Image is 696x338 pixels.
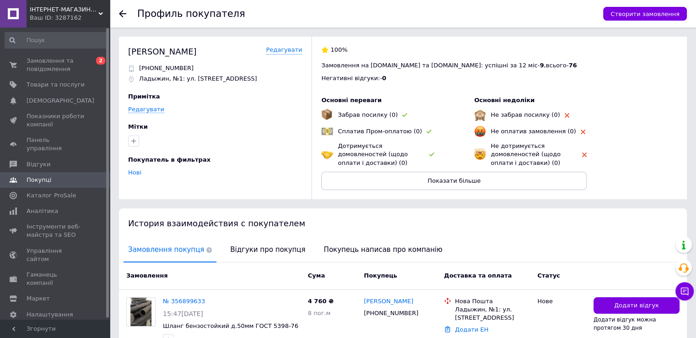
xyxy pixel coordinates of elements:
[137,8,245,19] h1: Профиль покупателя
[455,297,530,305] div: Нова Пошта
[338,142,408,166] span: Дотримується домовленостей (щодо оплати і доставки) (0)
[362,307,420,319] div: [PHONE_NUMBER]
[124,238,216,262] span: Замовлення покупця
[593,316,656,331] span: Додати відгук можна протягом 30 дня
[226,238,310,262] span: Відгуки про покупця
[163,322,298,329] a: Шланг бензостойкий д.50мм ГОСТ 5398-76
[537,297,586,305] div: Нове
[27,136,85,153] span: Панель управління
[614,301,659,310] span: Додати відгук
[27,97,94,105] span: [DEMOGRAPHIC_DATA]
[321,172,587,190] button: Показати більше
[338,128,422,135] span: Сплатив Пром-оплатою (0)
[610,11,680,17] span: Створити замовлення
[427,177,480,184] span: Показати більше
[593,297,680,314] button: Додати відгук
[139,75,257,83] p: Ладыжин, №1: ул. [STREET_ADDRESS]
[126,297,156,327] a: Фото товару
[338,111,398,118] span: Забрав посилку (0)
[30,5,98,14] span: ІНТЕРНЕТ-МАГАЗИН "ХОЗ-МАРКЕТ"
[540,62,544,69] span: 9
[27,311,73,319] span: Налаштування
[474,148,486,160] img: emoji
[402,113,407,117] img: rating-tag-type
[426,130,432,134] img: rating-tag-type
[128,123,148,130] span: Мітки
[364,272,397,279] span: Покупець
[27,176,51,184] span: Покупці
[537,272,560,279] span: Статус
[128,93,160,100] span: Примітка
[163,310,203,317] span: 15:47[DATE]
[582,153,587,157] img: rating-tag-type
[491,142,561,166] span: Не дотримується домовленостей (щодо оплати і доставки) (0)
[27,191,76,200] span: Каталог ProSale
[27,294,50,303] span: Маркет
[491,111,560,118] span: Не забрав посилку (0)
[27,160,50,169] span: Відгуки
[429,153,434,157] img: rating-tag-type
[382,75,386,82] span: 0
[474,97,534,104] span: Основні недоліки
[569,62,577,69] span: 76
[321,75,382,82] span: Негативні відгуки: -
[364,297,413,306] a: [PERSON_NAME]
[27,57,85,73] span: Замовлення та повідомлення
[27,207,58,215] span: Аналітика
[128,169,141,176] a: Нові
[139,64,194,72] p: [PHONE_NUMBER]
[266,46,302,55] a: Редагувати
[128,218,305,228] span: История взаимодействия с покупателем
[321,97,382,104] span: Основні переваги
[330,46,347,53] span: 100%
[27,223,85,239] span: Інструменти веб-майстра та SEO
[128,46,197,57] div: [PERSON_NAME]
[474,125,486,137] img: emoji
[308,310,331,316] span: 8 пог.м
[119,10,126,17] div: Повернутися назад
[321,125,333,137] img: emoji
[321,148,333,160] img: emoji
[30,14,110,22] div: Ваш ID: 3287162
[27,271,85,287] span: Гаманець компанії
[163,298,205,305] a: № 356899633
[491,128,576,135] span: Не оплатив замовлення (0)
[455,326,488,333] a: Додати ЕН
[455,305,530,322] div: Ладыжин, №1: ул. [STREET_ADDRESS]
[5,32,108,49] input: Пошук
[675,282,694,300] button: Чат з покупцем
[27,247,85,263] span: Управління сайтом
[321,109,332,120] img: emoji
[126,272,167,279] span: Замовлення
[321,62,577,69] span: Замовлення на [DOMAIN_NAME] та [DOMAIN_NAME]: успішні за 12 міс - , всього -
[565,113,569,118] img: rating-tag-type
[128,106,164,113] a: Редагувати
[444,272,512,279] span: Доставка та оплата
[319,238,447,262] span: Покупець написав про компанію
[128,156,300,164] div: Покупатель в фильтрах
[474,109,486,121] img: emoji
[308,298,334,305] span: 4 760 ₴
[308,272,325,279] span: Cума
[603,7,687,21] button: Створити замовлення
[27,112,85,129] span: Показники роботи компанії
[27,81,85,89] span: Товари та послуги
[130,298,152,326] img: Фото товару
[581,130,585,134] img: rating-tag-type
[96,57,105,65] span: 2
